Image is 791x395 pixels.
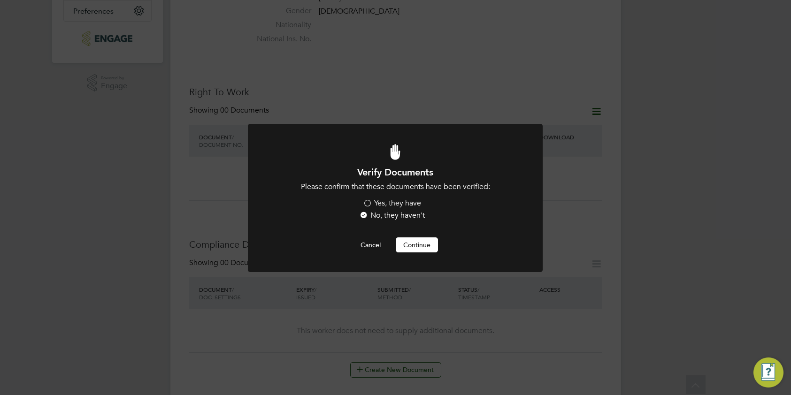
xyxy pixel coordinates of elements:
[363,198,421,208] label: Yes, they have
[359,211,425,220] label: No, they haven't
[273,166,517,178] h1: Verify Documents
[273,182,517,192] p: Please confirm that these documents have been verified:
[396,237,438,252] button: Continue
[353,237,388,252] button: Cancel
[753,357,783,387] button: Engage Resource Center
